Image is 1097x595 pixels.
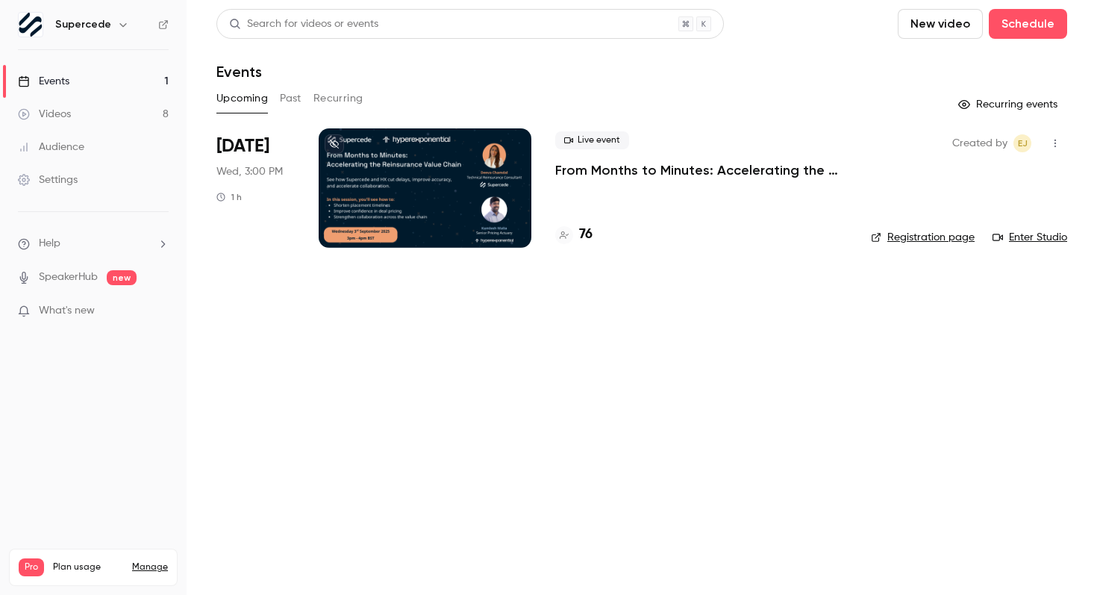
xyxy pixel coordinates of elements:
[19,558,44,576] span: Pro
[18,140,84,155] div: Audience
[55,17,111,32] h6: Supercede
[216,191,242,203] div: 1 h
[993,230,1067,245] a: Enter Studio
[216,128,295,248] div: Sep 3 Wed, 3:00 PM (Europe/London)
[555,225,593,245] a: 76
[989,9,1067,39] button: Schedule
[555,161,847,179] a: From Months to Minutes: Accelerating the Reinsurance Value Chain
[579,225,593,245] h4: 76
[18,236,169,252] li: help-dropdown-opener
[53,561,123,573] span: Plan usage
[19,13,43,37] img: Supercede
[229,16,378,32] div: Search for videos or events
[1018,134,1028,152] span: EJ
[313,87,363,110] button: Recurring
[18,107,71,122] div: Videos
[18,172,78,187] div: Settings
[132,561,168,573] a: Manage
[871,230,975,245] a: Registration page
[216,164,283,179] span: Wed, 3:00 PM
[951,93,1067,116] button: Recurring events
[952,134,1007,152] span: Created by
[280,87,301,110] button: Past
[216,63,262,81] h1: Events
[1013,134,1031,152] span: Ellie James
[151,305,169,318] iframe: Noticeable Trigger
[107,270,137,285] span: new
[18,74,69,89] div: Events
[555,131,629,149] span: Live event
[39,270,98,285] a: SpeakerHub
[216,134,269,158] span: [DATE]
[39,303,95,319] span: What's new
[216,87,268,110] button: Upcoming
[39,236,60,252] span: Help
[898,9,983,39] button: New video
